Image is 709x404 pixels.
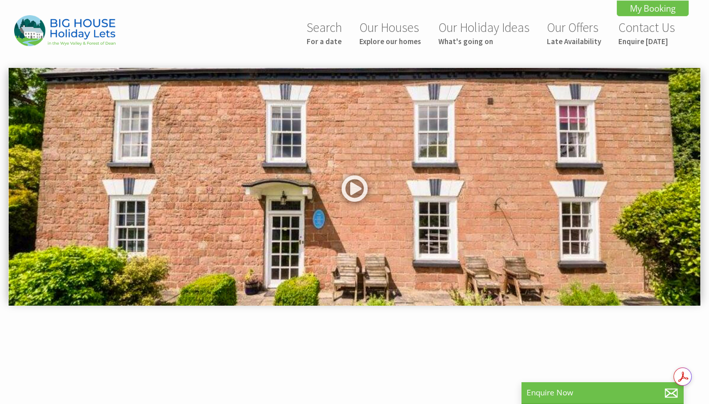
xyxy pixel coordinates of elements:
[359,36,421,46] small: Explore our homes
[359,19,421,46] a: Our HousesExplore our homes
[618,19,675,46] a: Contact UsEnquire [DATE]
[307,36,342,46] small: For a date
[438,19,530,46] a: Our Holiday IdeasWhat's going on
[618,36,675,46] small: Enquire [DATE]
[438,36,530,46] small: What's going on
[617,1,689,16] a: My Booking
[527,387,679,398] p: Enquire Now
[14,15,116,46] img: Big House Holiday Lets
[307,19,342,46] a: SearchFor a date
[547,19,601,46] a: Our OffersLate Availability
[547,36,601,46] small: Late Availability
